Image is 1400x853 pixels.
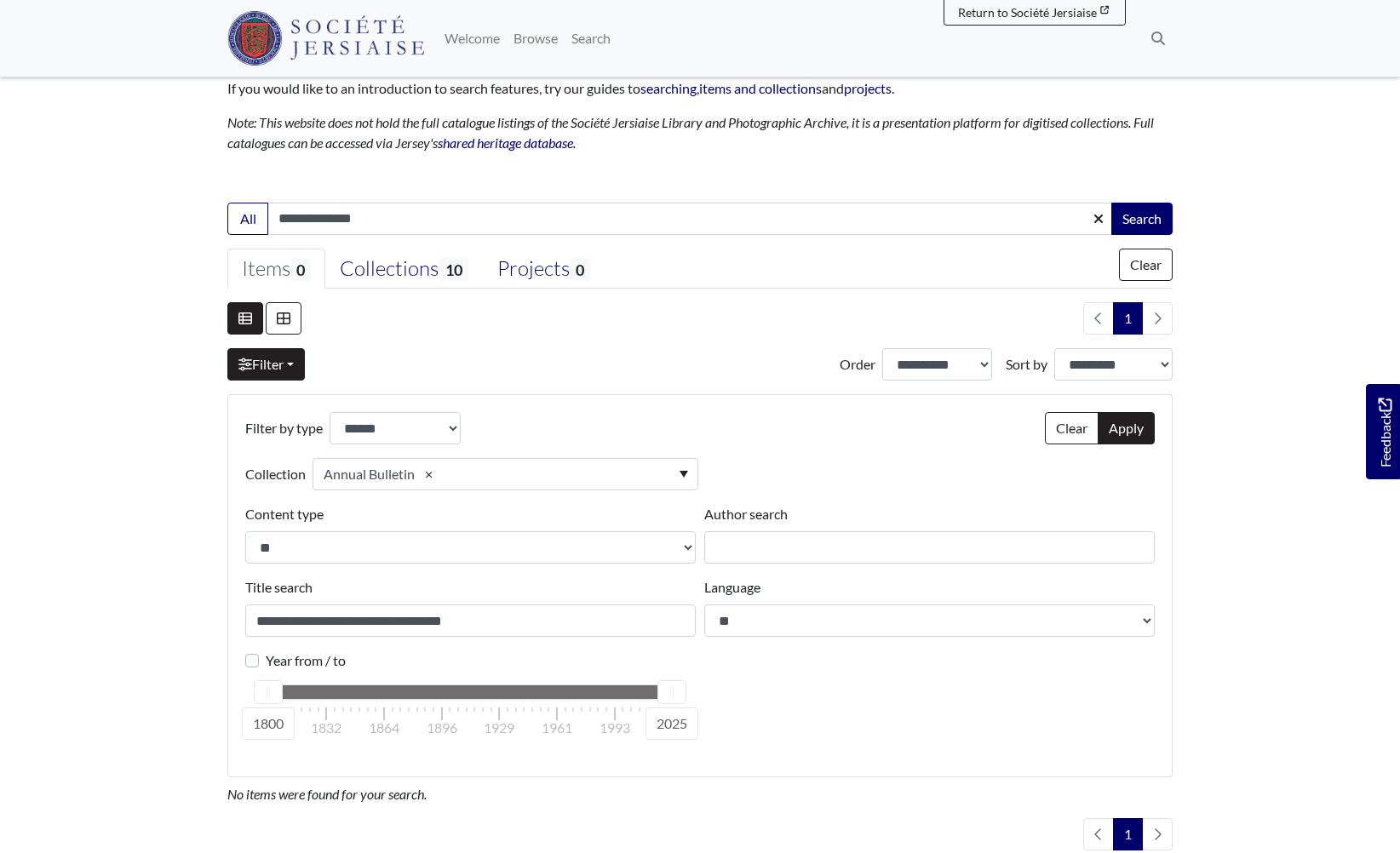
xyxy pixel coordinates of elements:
[438,135,573,151] a: shared heritage database
[340,256,468,282] div: Collections
[245,412,323,444] label: Filter by type
[565,21,617,55] a: Search
[245,577,313,598] label: Title search
[242,707,295,740] div: 1800
[646,707,699,740] div: 2025
[311,718,341,738] div: 1832
[844,80,892,96] a: projects
[1113,818,1143,850] span: Goto page 1
[227,114,1154,151] em: Note: This website does not hold the full catalogue listings of the Société Jersiaise Library and...
[570,258,590,281] span: 0
[227,786,427,802] em: No items were found for your search.
[242,256,311,282] div: Items
[1119,249,1173,281] button: Clear
[245,458,306,490] label: Collection
[1006,354,1047,375] label: Sort by
[1111,203,1173,235] button: Search
[245,504,324,524] label: Content type
[227,11,424,66] img: Société Jersiaise
[438,21,507,55] a: Welcome
[1076,818,1173,850] nav: pagination
[1076,302,1173,335] nav: pagination
[227,203,268,235] button: All
[704,577,760,598] label: Language
[704,504,788,524] label: Author search
[418,464,439,484] a: ×
[369,718,399,738] div: 1864
[840,354,875,375] label: Order
[542,718,572,738] div: 1961
[290,258,311,281] span: 0
[1366,384,1400,479] a: Would you like to provide feedback?
[484,718,514,738] div: 1929
[227,348,305,381] a: Filter
[507,21,565,55] a: Browse
[324,464,415,484] div: Annual Bulletin
[1098,412,1155,444] button: Apply
[600,718,630,738] div: 1993
[1083,818,1114,850] li: Previous page
[266,650,346,671] label: Year from / to
[958,5,1097,20] span: Return to Société Jersiaise
[1083,302,1114,335] li: Previous page
[699,80,822,96] a: items and collections
[267,203,1113,235] input: Enter one or more search terms...
[427,718,457,738] div: 1896
[1113,302,1143,335] span: Goto page 1
[227,78,1173,99] p: If you would like to an introduction to search features, try our guides to , and .
[439,258,468,281] span: 10
[227,7,424,70] a: Société Jersiaise logo
[640,80,697,96] a: searching
[497,256,590,282] div: Projects
[1374,398,1395,467] span: Feedback
[1045,412,1099,444] button: Clear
